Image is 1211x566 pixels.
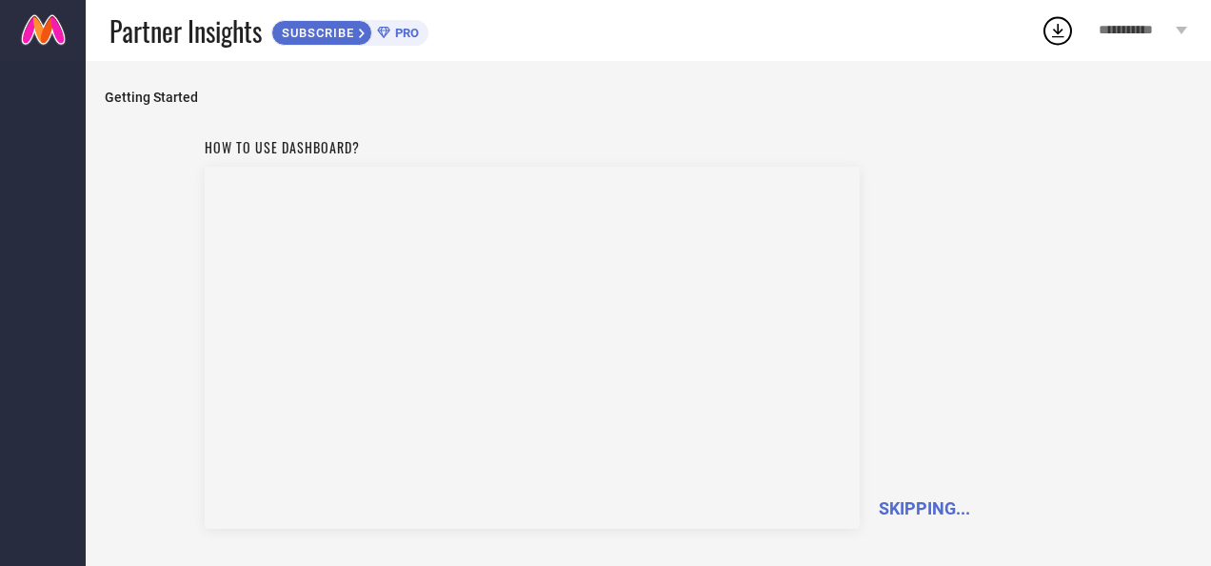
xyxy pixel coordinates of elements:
span: SKIPPING... [879,498,970,518]
span: Partner Insights [109,11,262,51]
h1: How to use dashboard? [205,137,860,157]
iframe: Workspace Section [205,167,860,529]
div: Open download list [1041,13,1075,48]
span: PRO [390,26,419,40]
span: Getting Started [105,90,1192,105]
span: SUBSCRIBE [272,26,359,40]
a: SUBSCRIBEPRO [271,15,428,46]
